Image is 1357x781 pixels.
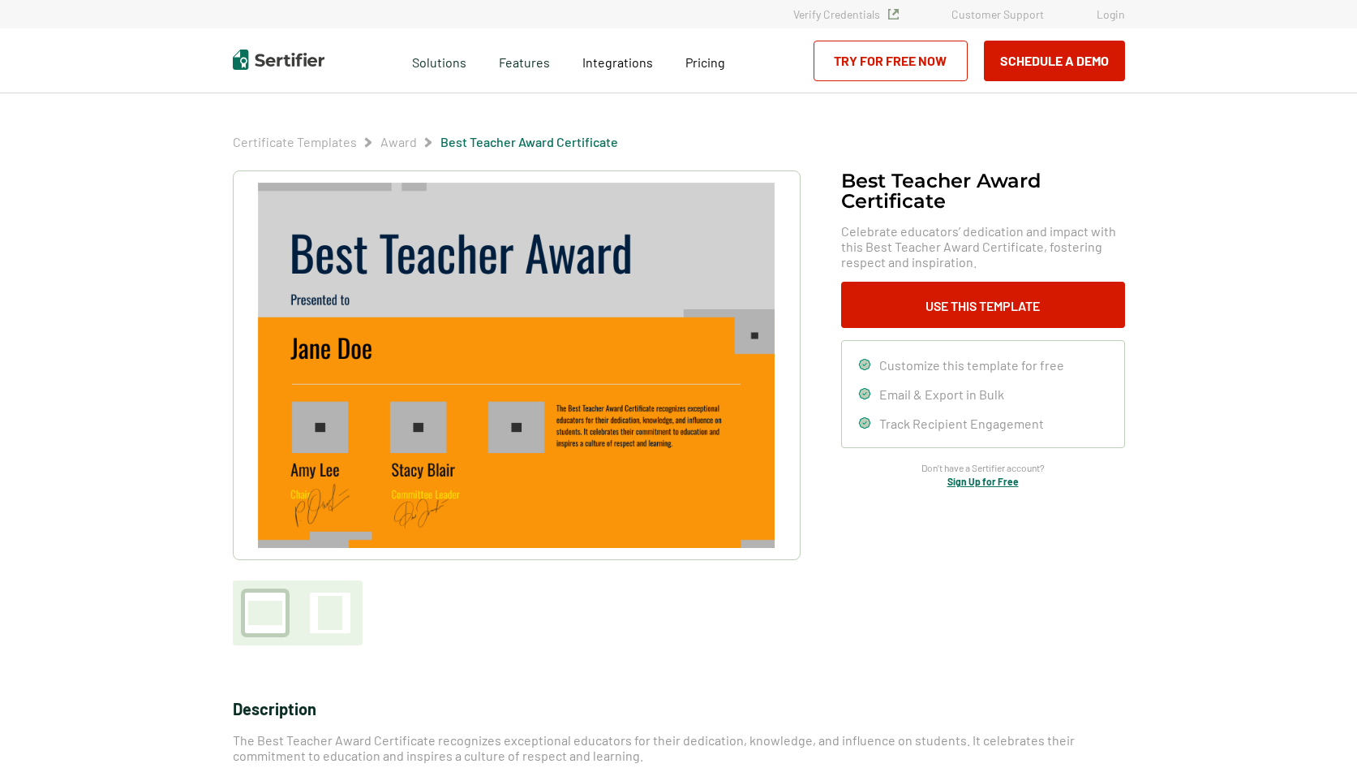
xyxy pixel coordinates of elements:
a: Best Teacher Award Certificate​ [440,134,618,149]
span: Don’t have a Sertifier account? [921,460,1045,476]
div: Breadcrumb [233,134,618,150]
span: The Best Teacher Award Certificate recognizes exceptional educators for their dedication, knowled... [233,732,1075,763]
span: Solutions [412,50,466,71]
span: Best Teacher Award Certificate​ [440,134,618,150]
span: Integrations [582,54,653,70]
span: Pricing [685,54,725,70]
a: Verify Credentials [793,7,899,21]
span: Customize this template for free [879,357,1064,373]
img: Best Teacher Award Certificate​ [258,183,774,548]
a: Sign Up for Free [947,476,1019,487]
h1: Best Teacher Award Certificate​ [841,170,1125,211]
a: Award [380,134,417,149]
img: Sertifier | Digital Credentialing Platform [233,50,324,70]
a: Customer Support [951,7,1044,21]
a: Login [1097,7,1125,21]
a: Pricing [685,50,725,71]
span: Award [380,134,417,150]
span: Email & Export in Bulk [879,386,1004,402]
a: Certificate Templates [233,134,357,149]
button: Use This Template [841,282,1125,328]
a: Integrations [582,50,653,71]
span: Certificate Templates [233,134,357,150]
img: Verified [888,9,899,19]
span: Features [499,50,550,71]
span: Description [233,699,316,718]
a: Try for Free Now [814,41,968,81]
span: Track Recipient Engagement [879,416,1044,431]
span: Celebrate educators’ dedication and impact with this Best Teacher Award Certificate, fostering re... [841,223,1125,270]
